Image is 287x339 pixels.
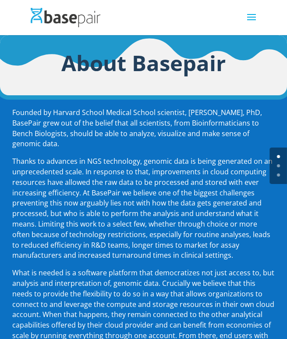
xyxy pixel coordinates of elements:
p: Founded by Harvard School Medical School scientist, [PERSON_NAME], PhD, BasePair grew out of the ... [12,108,275,156]
h1: About Basepair [12,47,275,83]
img: Basepair [31,8,100,27]
a: 2 [277,173,280,177]
span: Thanks to advances in NGS technology, genomic data is being generated on an unprecedented scale. ... [12,156,273,260]
a: 1 [277,164,280,167]
a: 0 [277,155,280,158]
